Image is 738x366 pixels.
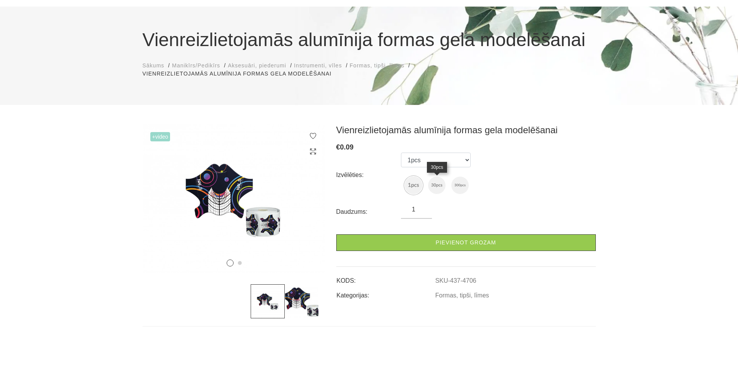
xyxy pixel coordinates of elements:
span: Formas, tipši, līmes [350,62,404,69]
a: SKU-437-4706 [435,277,477,284]
a: Manikīrs/Pedikīrs [172,62,220,70]
a: Formas, tipši, līmes [435,292,489,299]
a: Aksesuāri, piederumi [228,62,286,70]
td: Kategorijas: [336,285,435,300]
span: € [336,143,340,151]
span: +Video [150,132,170,141]
span: Sākums [143,62,165,69]
a: Sākums [143,62,165,70]
span: Aksesuāri, piederumi [228,62,286,69]
img: ... [251,284,285,318]
img: Vienreizlietojamās alumīnija formas gela modelēšanai (300pcs) [451,177,469,194]
img: Vienreizlietojamās alumīnija formas gela modelēšanai (30pcs) [428,177,446,194]
span: Manikīrs/Pedikīrs [172,62,220,69]
button: 2 of 2 [238,261,242,265]
a: Pievienot grozam [336,234,596,251]
h1: Vienreizlietojamās alumīnija formas gela modelēšanai [143,26,596,54]
span: 0.09 [340,143,354,151]
div: Izvēlēties: [336,169,401,181]
div: Daudzums: [336,206,401,218]
td: KODS: [336,271,435,285]
img: ... [285,284,319,318]
img: ... [143,124,325,273]
img: Vienreizlietojamās alumīnija formas gela modelēšanai (1pcs) [405,177,422,194]
li: Vienreizlietojamās alumīnija formas gela modelēšanai [143,70,339,78]
a: Instrumenti, vīles [294,62,342,70]
button: 1 of 2 [227,259,234,266]
h3: Vienreizlietojamās alumīnija formas gela modelēšanai [336,124,596,136]
a: Formas, tipši, līmes [350,62,404,70]
span: Instrumenti, vīles [294,62,342,69]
